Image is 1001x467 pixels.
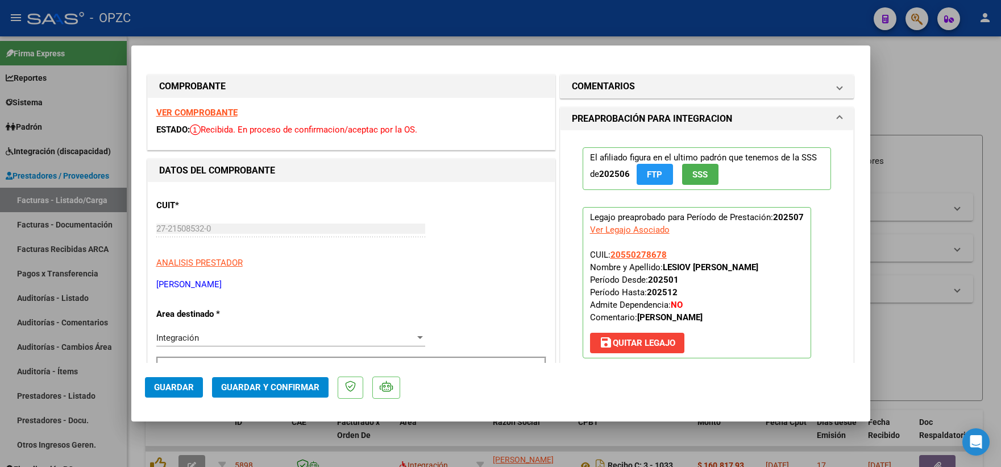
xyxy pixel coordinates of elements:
button: Guardar [145,377,203,398]
span: Guardar y Confirmar [221,382,319,392]
button: Quitar Legajo [590,333,684,353]
span: Integración [156,333,199,343]
a: VER COMPROBANTE [156,108,238,118]
p: Legajo preaprobado para Período de Prestación: [583,207,811,358]
mat-expansion-panel-header: PREAPROBACIÓN PARA INTEGRACION [560,108,854,130]
div: Ver Legajo Asociado [590,224,670,236]
button: SSS [682,164,718,185]
p: Area destinado * [156,308,273,321]
strong: 202501 [648,275,679,285]
span: Recibida. En proceso de confirmacion/aceptac por la OS. [190,125,417,135]
span: ESTADO: [156,125,190,135]
span: Guardar [154,382,194,392]
h1: PREAPROBACIÓN PARA INTEGRACION [572,112,732,126]
span: FTP [647,170,662,180]
p: CUIT [156,199,273,212]
strong: NO [671,300,683,310]
strong: [PERSON_NAME] [637,312,703,323]
strong: DATOS DEL COMPROBANTE [159,165,275,176]
span: CUIL: Nombre y Apellido: Período Desde: Período Hasta: Admite Dependencia: [590,250,758,323]
button: FTP [637,164,673,185]
strong: COMPROBANTE [159,81,226,92]
span: Comentario: [590,312,703,323]
span: 20550278678 [610,250,667,260]
mat-expansion-panel-header: COMENTARIOS [560,75,854,98]
mat-icon: save [599,336,613,349]
span: ANALISIS PRESTADOR [156,258,243,268]
span: SSS [692,170,708,180]
button: Guardar y Confirmar [212,377,329,398]
p: [PERSON_NAME] [156,278,546,291]
div: PREAPROBACIÓN PARA INTEGRACION [560,130,854,385]
strong: 202507 [773,212,804,222]
strong: 202512 [647,287,678,297]
div: Open Intercom Messenger [962,428,990,456]
h1: COMENTARIOS [572,80,635,93]
strong: LESIOV [PERSON_NAME] [663,262,758,272]
span: Quitar Legajo [599,338,675,348]
strong: 202506 [599,169,630,179]
p: El afiliado figura en el ultimo padrón que tenemos de la SSS de [583,147,832,190]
